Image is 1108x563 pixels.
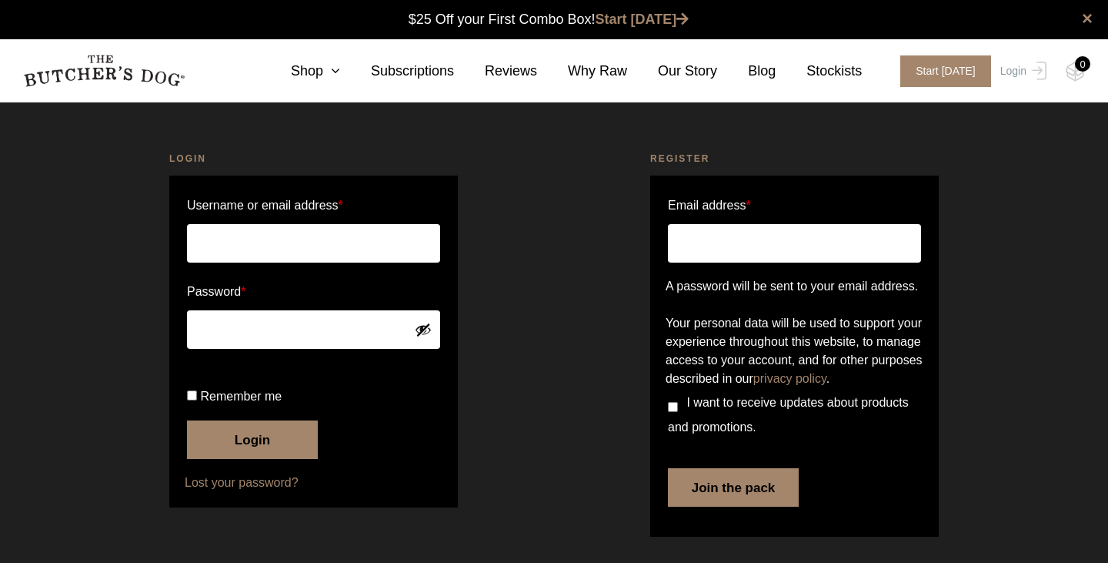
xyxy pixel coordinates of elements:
button: Login [187,421,318,459]
a: Our Story [627,61,717,82]
input: Remember me [187,390,197,400]
div: 0 [1075,56,1090,72]
label: Password [187,280,440,304]
label: Username or email address [187,193,440,218]
h2: Register [650,151,939,166]
a: Login [996,55,1046,87]
a: Blog [717,61,776,82]
span: I want to receive updates about products and promotions. [668,396,909,434]
a: Lost your password? [185,474,442,492]
button: Show password [415,321,432,338]
a: Start [DATE] [885,55,996,87]
span: Remember me [200,390,282,403]
h2: Login [169,151,458,166]
a: Subscriptions [340,61,454,82]
a: Stockists [776,61,862,82]
input: I want to receive updates about products and promotions. [668,402,678,412]
a: Shop [260,61,340,82]
p: A password will be sent to your email address. [666,277,923,296]
p: Your personal data will be used to support your experience throughout this website, to manage acc... [666,314,923,388]
a: Why Raw [537,61,627,82]
button: Join the pack [668,468,799,507]
a: privacy policy [753,372,826,385]
span: Start [DATE] [900,55,991,87]
a: Start [DATE] [596,12,689,27]
img: TBD_Cart-Empty.png [1066,62,1085,82]
a: close [1082,9,1093,28]
label: Email address [668,193,751,218]
a: Reviews [454,61,537,82]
